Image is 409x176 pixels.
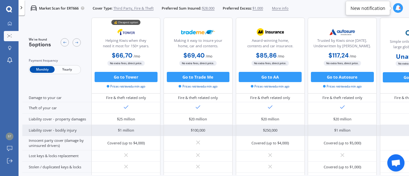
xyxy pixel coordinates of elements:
[117,117,135,122] div: $25 million
[189,117,207,122] div: $20 million
[272,6,289,11] span: More info
[323,84,362,89] span: Prices retrieved a min ago
[181,26,215,38] img: Trademe.webp
[324,61,361,66] span: No extra fees, direct price.
[250,95,290,100] div: Fire & theft related only
[107,61,145,66] span: No extra fees, direct price.
[39,6,79,11] p: Market Scan for ERT666
[22,162,91,173] div: Stolen / duplicated keys & locks
[109,26,143,38] img: Tower.webp
[96,38,156,51] div: Helping Kiwis when they need it most for 150+ years.
[22,136,91,150] div: Innocent party cover (damage by uninsured drivers)
[22,150,91,162] div: Lost keys & locks replacement
[256,51,277,59] b: $85,86
[183,51,205,59] b: $69,40
[22,102,91,113] div: Theft of your car
[261,117,279,122] div: $20 million
[22,114,91,125] div: Liability cover - property damages
[322,95,362,100] div: Fire & theft related only
[325,26,359,38] img: Autosure.webp
[387,154,405,172] a: Open chat
[55,66,80,73] span: Yearly
[30,66,55,73] span: Monthly
[179,61,217,66] span: No extra fees, direct price.
[22,125,91,136] div: Liability cover - bodily injury
[328,51,349,59] b: $117,24
[253,26,287,38] img: AA.webp
[112,20,141,25] div: 💰 Cheapest option
[134,54,140,58] span: / mo
[29,58,81,63] div: Payment frequency
[29,41,51,48] span: 5 options
[112,51,133,59] b: $66,70
[202,6,214,11] span: $28.000
[251,61,289,66] span: No extra fees, direct price.
[191,128,205,133] div: $100,000
[263,128,277,133] div: $250,000
[351,5,385,11] div: New notification
[334,128,351,133] div: $1 million
[251,141,289,146] div: Covered (up to $4,000)
[312,38,372,51] div: Trusted by Kiwis since [DATE]. Underwritten by [PERSON_NAME].
[240,38,300,51] div: Award-winning home, contents and car insurance.
[239,72,302,82] button: Go to AA
[6,133,13,140] img: 1da95002623c21cbd8bfab232edf1772
[118,128,134,133] div: $1 million
[223,6,252,11] span: Preferred Excess:
[162,6,201,11] span: Preferred Sum Insured:
[179,84,217,89] span: Prices retrieved a min ago
[311,72,374,82] button: Go to Autosure
[178,95,218,100] div: Fire & theft related only
[95,72,158,82] button: Go to Tower
[206,54,212,58] span: / mo
[252,6,263,11] span: $1.000
[324,165,361,170] div: Covered (up to $1,000)
[93,6,112,11] span: Cover Type:
[107,141,145,146] div: Covered (up to $4,000)
[333,117,351,122] div: $20 million
[324,141,361,146] div: Covered (up to $5,000)
[167,72,230,82] button: Go to Trade Me
[278,54,284,58] span: / mo
[29,37,51,42] span: We've found
[113,6,154,11] span: Third Party, Fire & Theft
[350,54,356,58] span: / mo
[107,84,145,89] span: Prices retrieved a min ago
[31,5,37,11] img: car.f15378c7a67c060ca3f3.svg
[22,93,91,102] div: Damage to your car
[251,84,289,89] span: Prices retrieved a min ago
[168,38,228,51] div: Making it easy to insure your home, car and contents.
[106,95,146,100] div: Fire & theft related only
